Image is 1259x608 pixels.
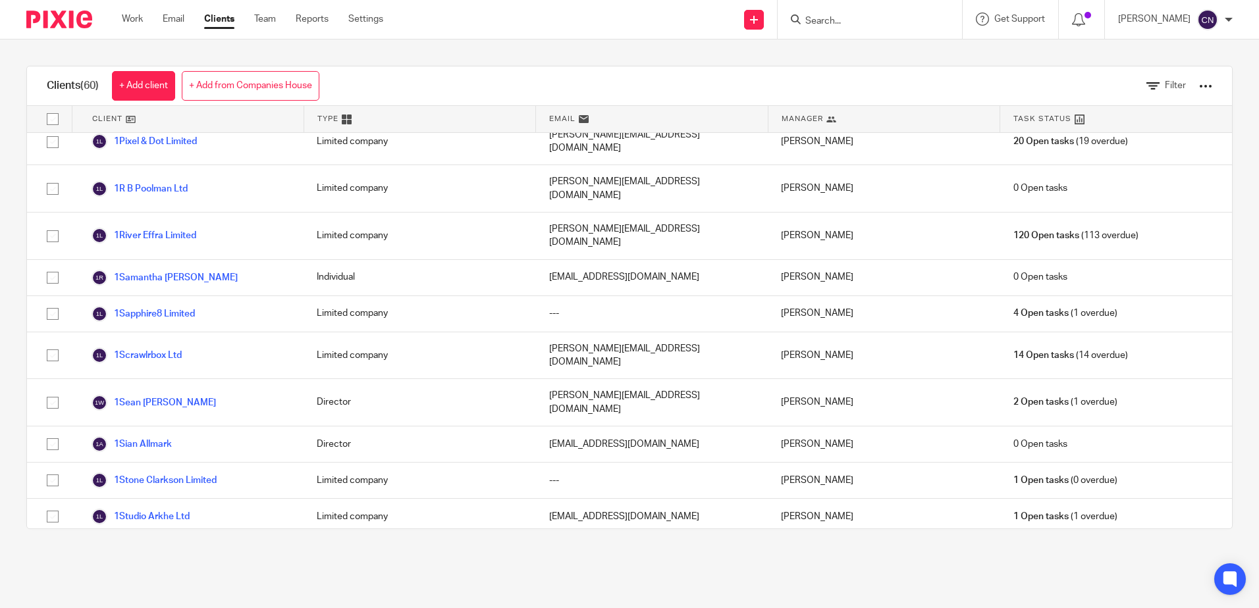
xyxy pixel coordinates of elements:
img: svg%3E [92,306,107,322]
div: Director [304,379,535,426]
div: [PERSON_NAME][EMAIL_ADDRESS][DOMAIN_NAME] [536,332,768,379]
a: Team [254,13,276,26]
img: svg%3E [92,181,107,197]
div: [EMAIL_ADDRESS][DOMAIN_NAME] [536,260,768,295]
div: --- [536,463,768,498]
h1: Clients [47,79,99,93]
span: (113 overdue) [1013,229,1138,242]
div: Limited company [304,499,535,534]
span: 120 Open tasks [1013,229,1079,242]
div: Individual [304,260,535,295]
p: [PERSON_NAME] [1118,13,1191,26]
span: 1 Open tasks [1013,510,1069,523]
a: 1Sean [PERSON_NAME] [92,395,216,411]
div: [PERSON_NAME][EMAIL_ADDRESS][DOMAIN_NAME] [536,118,768,165]
span: Manager [782,113,823,124]
a: Clients [204,13,234,26]
span: Get Support [994,14,1045,24]
span: (14 overdue) [1013,349,1128,362]
span: Type [317,113,338,124]
div: Limited company [304,332,535,379]
img: svg%3E [92,228,107,243]
img: svg%3E [92,134,107,149]
a: 1Samantha [PERSON_NAME] [92,270,238,286]
img: svg%3E [92,472,107,488]
span: Client [92,113,122,124]
span: 4 Open tasks [1013,307,1069,320]
div: Limited company [304,118,535,165]
div: Limited company [304,165,535,212]
div: Director [304,426,535,462]
a: + Add from Companies House [182,71,319,101]
input: Select all [40,107,65,132]
div: --- [536,296,768,332]
a: 1Studio Arkhe Ltd [92,509,190,524]
span: Filter [1165,81,1186,90]
a: Email [163,13,184,26]
div: [PERSON_NAME] [768,118,1000,165]
span: 2 Open tasks [1013,395,1069,409]
a: 1Pixel & Dot Limited [92,134,197,149]
div: [PERSON_NAME] [768,379,1000,426]
span: (19 overdue) [1013,135,1128,148]
span: Task Status [1013,113,1071,124]
div: [PERSON_NAME] [768,463,1000,498]
span: (1 overdue) [1013,510,1117,523]
div: [PERSON_NAME][EMAIL_ADDRESS][DOMAIN_NAME] [536,213,768,259]
img: svg%3E [92,436,107,452]
a: Settings [348,13,383,26]
a: 1River Effra Limited [92,228,196,243]
span: 0 Open tasks [1013,182,1067,195]
img: svg%3E [92,509,107,524]
a: 1Scrawlrbox Ltd [92,347,182,363]
div: [EMAIL_ADDRESS][DOMAIN_NAME] [536,499,768,534]
img: svg%3E [92,347,107,363]
img: svg%3E [92,270,107,286]
span: (1 overdue) [1013,395,1117,409]
div: [PERSON_NAME] [768,499,1000,534]
span: 1 Open tasks [1013,474,1069,487]
span: 0 Open tasks [1013,270,1067,284]
div: Limited company [304,463,535,498]
span: (1 overdue) [1013,307,1117,320]
span: (0 overdue) [1013,474,1117,487]
a: 1Sapphire8 Limited [92,306,195,322]
div: [PERSON_NAME] [768,332,1000,379]
div: [PERSON_NAME][EMAIL_ADDRESS][DOMAIN_NAME] [536,379,768,426]
a: Reports [296,13,329,26]
input: Search [804,16,923,28]
div: [PERSON_NAME] [768,213,1000,259]
span: 14 Open tasks [1013,349,1074,362]
a: Work [122,13,143,26]
a: 1Sian Allmark [92,436,172,452]
div: [PERSON_NAME] [768,426,1000,462]
div: [PERSON_NAME][EMAIL_ADDRESS][DOMAIN_NAME] [536,165,768,212]
div: Limited company [304,213,535,259]
a: 1Stone Clarkson Limited [92,472,217,488]
span: Email [549,113,576,124]
span: (60) [80,80,99,91]
div: [PERSON_NAME] [768,296,1000,332]
div: [PERSON_NAME] [768,260,1000,295]
a: + Add client [112,71,175,101]
span: 20 Open tasks [1013,135,1074,148]
div: [EMAIL_ADDRESS][DOMAIN_NAME] [536,426,768,462]
img: svg%3E [1197,9,1218,30]
img: Pixie [26,11,92,28]
a: 1R B Poolman Ltd [92,181,188,197]
span: 0 Open tasks [1013,438,1067,451]
div: Limited company [304,296,535,332]
div: [PERSON_NAME] [768,165,1000,212]
img: svg%3E [92,395,107,411]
